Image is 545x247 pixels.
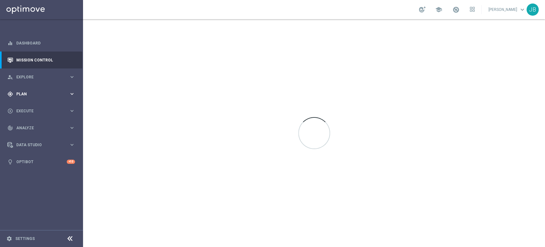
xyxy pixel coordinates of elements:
a: Settings [15,237,35,241]
i: track_changes [7,125,13,131]
div: +10 [67,160,75,164]
i: gps_fixed [7,91,13,97]
a: Mission Control [16,52,75,68]
div: Analyze [7,125,69,131]
button: play_circle_outline Execute keyboard_arrow_right [7,108,75,114]
i: keyboard_arrow_right [69,125,75,131]
button: gps_fixed Plan keyboard_arrow_right [7,92,75,97]
div: Data Studio [7,142,69,148]
div: Mission Control [7,52,75,68]
button: lightbulb Optibot +10 [7,159,75,164]
a: Dashboard [16,35,75,52]
button: Mission Control [7,58,75,63]
button: equalizer Dashboard [7,41,75,46]
i: lightbulb [7,159,13,165]
a: [PERSON_NAME]keyboard_arrow_down [488,5,526,14]
span: Data Studio [16,143,69,147]
a: Optibot [16,153,67,170]
i: settings [6,236,12,242]
i: equalizer [7,40,13,46]
button: Data Studio keyboard_arrow_right [7,142,75,147]
span: keyboard_arrow_down [519,6,526,13]
div: Dashboard [7,35,75,52]
div: Plan [7,91,69,97]
span: Explore [16,75,69,79]
div: JB [526,4,539,16]
span: school [435,6,442,13]
button: track_changes Analyze keyboard_arrow_right [7,125,75,131]
div: Execute [7,108,69,114]
i: keyboard_arrow_right [69,91,75,97]
i: keyboard_arrow_right [69,108,75,114]
span: Plan [16,92,69,96]
span: Analyze [16,126,69,130]
i: keyboard_arrow_right [69,74,75,80]
button: person_search Explore keyboard_arrow_right [7,75,75,80]
div: Optibot [7,153,75,170]
i: keyboard_arrow_right [69,142,75,148]
div: Explore [7,74,69,80]
i: play_circle_outline [7,108,13,114]
i: person_search [7,74,13,80]
span: Execute [16,109,69,113]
